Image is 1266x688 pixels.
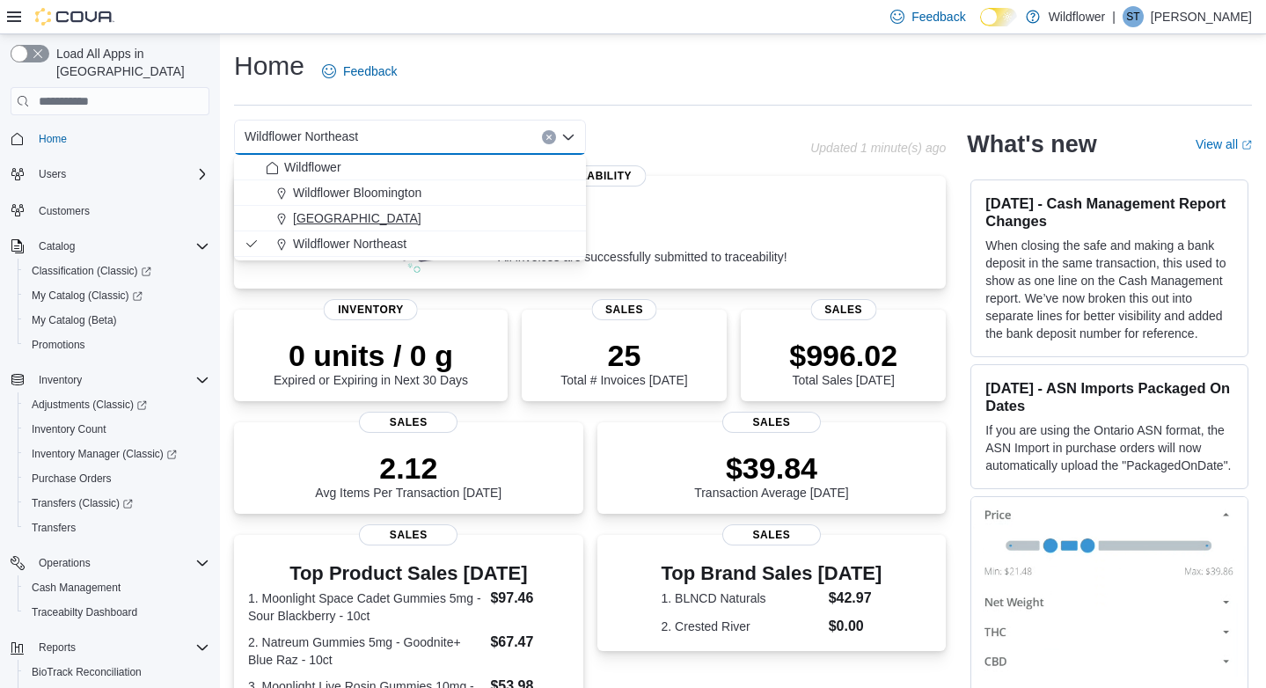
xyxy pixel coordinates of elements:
span: Inventory [324,299,418,320]
span: Sales [722,412,821,433]
button: Traceabilty Dashboard [18,600,216,625]
button: Wildflower Bloomington [234,180,586,206]
p: | [1112,6,1116,27]
p: 0 [498,215,787,250]
dd: $97.46 [490,588,568,609]
span: Transfers [25,517,209,538]
a: Traceabilty Dashboard [25,602,144,623]
a: Inventory Manager (Classic) [18,442,216,466]
dd: $67.47 [490,632,568,653]
a: Transfers (Classic) [25,493,140,514]
button: Wildflower [234,155,586,180]
a: View allExternal link [1196,137,1252,151]
button: Inventory [32,370,89,391]
a: Classification (Classic) [18,259,216,283]
a: Adjustments (Classic) [25,394,154,415]
button: Home [4,126,216,151]
button: Purchase Orders [18,466,216,491]
div: Expired or Expiring in Next 30 Days [274,338,468,387]
span: Dark Mode [980,26,981,27]
p: [PERSON_NAME] [1151,6,1252,27]
span: Sales [722,524,821,545]
span: BioTrack Reconciliation [25,662,209,683]
button: Operations [32,553,98,574]
span: Sales [591,299,657,320]
span: Promotions [32,338,85,352]
span: Catalog [32,236,209,257]
p: $39.84 [694,450,849,486]
span: ST [1126,6,1139,27]
dd: $0.00 [829,616,882,637]
span: [GEOGRAPHIC_DATA] [293,209,421,227]
a: My Catalog (Classic) [25,285,150,306]
a: Customers [32,201,97,222]
a: Adjustments (Classic) [18,392,216,417]
span: My Catalog (Beta) [32,313,117,327]
span: Classification (Classic) [32,264,151,278]
button: Users [4,162,216,187]
a: Inventory Manager (Classic) [25,443,184,465]
span: Sales [359,524,457,545]
span: Inventory Manager (Classic) [25,443,209,465]
button: Close list of options [561,130,575,144]
button: Catalog [32,236,82,257]
p: 0 units / 0 g [274,338,468,373]
span: Inventory Manager (Classic) [32,447,177,461]
p: Wildflower [1049,6,1106,27]
span: Reports [39,640,76,655]
button: Inventory [4,368,216,392]
p: When closing the safe and making a bank deposit in the same transaction, this used to show as one... [985,237,1233,342]
button: My Catalog (Beta) [18,308,216,333]
button: Transfers [18,516,216,540]
a: My Catalog (Beta) [25,310,124,331]
span: Adjustments (Classic) [25,394,209,415]
span: Load All Apps in [GEOGRAPHIC_DATA] [49,45,209,80]
span: Inventory Count [25,419,209,440]
h3: Top Product Sales [DATE] [248,563,569,584]
span: Reports [32,637,209,658]
div: Total Sales [DATE] [789,338,897,387]
span: Users [32,164,209,185]
button: Reports [32,637,83,658]
h3: [DATE] - Cash Management Report Changes [985,194,1233,230]
span: Home [39,132,67,146]
button: [GEOGRAPHIC_DATA] [234,206,586,231]
span: Cash Management [32,581,121,595]
a: BioTrack Reconciliation [25,662,149,683]
p: 2.12 [315,450,501,486]
span: Purchase Orders [25,468,209,489]
a: Inventory Count [25,419,113,440]
dt: 2. Crested River [662,618,822,635]
span: Classification (Classic) [25,260,209,282]
a: Home [32,128,74,150]
span: Operations [32,553,209,574]
span: Inventory Count [32,422,106,436]
button: Inventory Count [18,417,216,442]
span: Transfers (Classic) [32,496,133,510]
a: Cash Management [25,577,128,598]
div: Choose from the following options [234,155,586,257]
span: Customers [39,204,90,218]
span: Wildflower Northeast [293,235,406,253]
div: Total # Invoices [DATE] [560,338,687,387]
span: Cash Management [25,577,209,598]
span: Sales [810,299,876,320]
span: Operations [39,556,91,570]
button: Clear input [542,130,556,144]
span: Traceabilty Dashboard [32,605,137,619]
button: Cash Management [18,575,216,600]
button: Wildflower Northeast [234,231,586,257]
span: Promotions [25,334,209,355]
p: If you are using the Ontario ASN format, the ASN Import in purchase orders will now automatically... [985,421,1233,474]
span: Inventory [39,373,82,387]
a: Classification (Classic) [25,260,158,282]
p: Updated 1 minute(s) ago [810,141,946,155]
button: Users [32,164,73,185]
button: BioTrack Reconciliation [18,660,216,684]
span: Sales [359,412,457,433]
span: Home [32,128,209,150]
dt: 1. Moonlight Space Cadet Gummies 5mg - Sour Blackberry - 10ct [248,589,483,625]
div: All invoices are successfully submitted to traceability! [498,215,787,264]
div: Sarah Tahir [1123,6,1144,27]
span: Users [39,167,66,181]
